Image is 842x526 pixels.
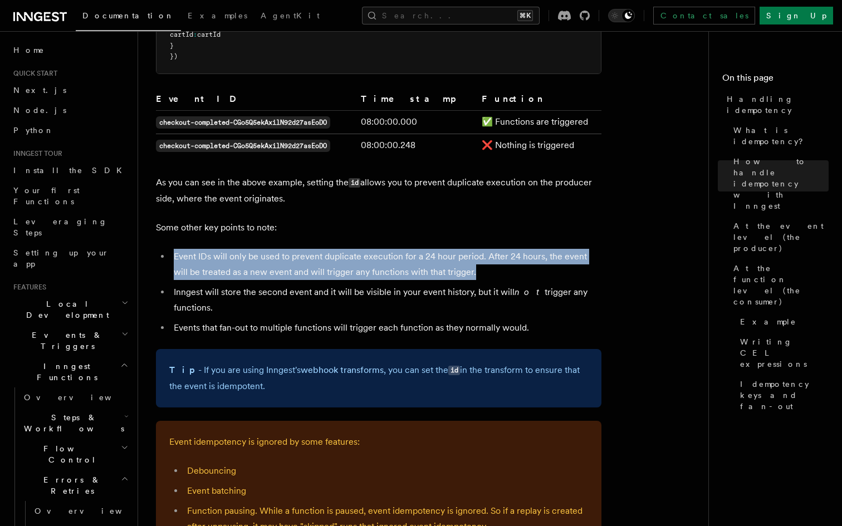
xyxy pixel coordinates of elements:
a: Overview [19,387,131,407]
span: Steps & Workflows [19,412,124,434]
a: AgentKit [254,3,326,30]
span: : [193,31,197,38]
span: Install the SDK [13,166,129,175]
span: Home [13,45,45,56]
a: Leveraging Steps [9,212,131,243]
a: At the function level (the consumer) [729,258,829,312]
span: Events & Triggers [9,330,121,352]
code: id [448,366,460,375]
span: Flow Control [19,443,121,465]
a: Contact sales [653,7,755,24]
a: At the event level (the producer) [729,216,829,258]
span: Leveraging Steps [13,217,107,237]
a: How to handle idempotency with Inngest [729,151,829,216]
code: checkout-completed-CGo5Q5ekAxilN92d27asEoDO [156,116,330,129]
span: Example [740,316,796,327]
button: Events & Triggers [9,325,131,356]
span: Idempotency keys and fan-out [740,378,829,412]
code: checkout-completed-CGo5Q5ekAxilN92d27asEoDO [156,140,330,152]
a: Writing CEL expressions [736,332,829,374]
span: What is idempotency? [733,125,829,147]
span: Handling idempotency [727,94,829,116]
strong: Tip [169,365,198,375]
a: Examples [181,3,254,30]
span: Errors & Retries [19,474,121,496]
span: At the function level (the consumer) [733,263,829,307]
a: Home [9,40,131,60]
a: Next.js [9,80,131,100]
span: cartId [170,31,193,38]
span: Inngest Functions [9,361,120,383]
span: cartId [197,31,221,38]
button: Toggle dark mode [608,9,635,22]
a: Example [736,312,829,332]
span: Setting up your app [13,248,109,268]
span: Documentation [82,11,174,20]
span: Quick start [9,69,57,78]
span: }) [170,52,178,60]
span: Examples [188,11,247,20]
span: Features [9,283,46,292]
p: As you can see in the above example, setting the allows you to prevent duplicate execution on the... [156,175,601,207]
a: Handling idempotency [722,89,829,120]
a: What is idempotency? [729,120,829,151]
a: Overview [30,501,131,521]
a: Your first Functions [9,180,131,212]
a: webhook transforms [301,365,384,375]
li: Event batching [184,483,588,499]
kbd: ⌘K [517,10,533,21]
span: Overview [35,507,149,515]
p: - If you are using Inngest's , you can set the in the transform to ensure that the event is idemp... [169,362,588,394]
li: Debouncing [184,463,588,479]
button: Errors & Retries [19,470,131,501]
span: Your first Functions [13,186,80,206]
span: Overview [24,393,139,402]
th: Function [477,92,601,111]
li: Inngest will store the second event and it will be visible in your event history, but it will tri... [170,284,601,316]
p: Event idempotency is ignored by some features: [169,434,588,450]
span: How to handle idempotency with Inngest [733,156,829,212]
button: Search...⌘K [362,7,540,24]
button: Inngest Functions [9,356,131,387]
li: Events that fan-out to multiple functions will trigger each function as they normally would. [170,320,601,336]
a: Documentation [76,3,181,31]
td: ✅ Functions are triggered [477,110,601,134]
td: ❌ Nothing is triggered [477,134,601,157]
span: Writing CEL expressions [740,336,829,370]
span: Local Development [9,298,121,321]
span: } [170,42,174,50]
h4: On this page [722,71,829,89]
em: not [515,287,545,297]
td: 08:00:00.000 [356,110,477,134]
button: Local Development [9,294,131,325]
a: Python [9,120,131,140]
button: Flow Control [19,439,131,470]
span: At the event level (the producer) [733,220,829,254]
a: Sign Up [760,7,833,24]
a: Idempotency keys and fan-out [736,374,829,416]
code: id [349,178,360,188]
a: Setting up your app [9,243,131,274]
td: 08:00:00.248 [356,134,477,157]
span: Next.js [13,86,66,95]
th: Event ID [156,92,356,111]
span: Node.js [13,106,66,115]
a: Node.js [9,100,131,120]
span: Inngest tour [9,149,62,158]
th: Timestamp [356,92,477,111]
span: Python [13,126,54,135]
li: Event IDs will only be used to prevent duplicate execution for a 24 hour period. After 24 hours, ... [170,249,601,280]
button: Steps & Workflows [19,407,131,439]
a: Install the SDK [9,160,131,180]
p: Some other key points to note: [156,220,601,235]
span: AgentKit [261,11,320,20]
